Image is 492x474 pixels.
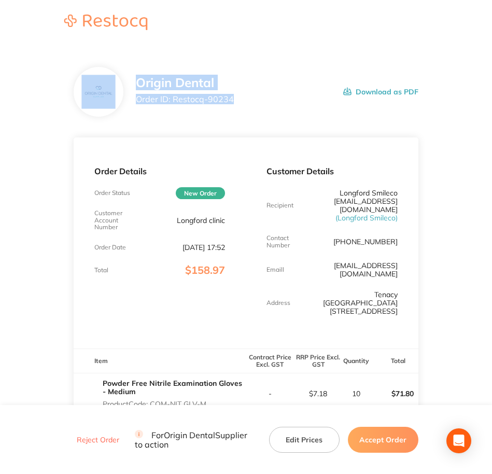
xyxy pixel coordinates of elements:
[266,266,284,273] p: Emaill
[311,189,398,222] p: Longford Smileco [EMAIL_ADDRESS][DOMAIN_NAME]
[135,429,257,449] p: For Origin Dental Supplier to action
[266,299,290,306] p: Address
[94,189,130,197] p: Order Status
[185,263,225,276] span: $158.97
[74,435,122,444] button: Reject Order
[176,187,225,199] span: New Order
[343,389,369,398] p: 10
[266,166,397,176] p: Customer Details
[82,75,116,109] img: YzF0MTI4NA
[182,243,225,252] p: [DATE] 17:52
[446,428,471,453] div: Open Intercom Messenger
[266,234,310,249] p: Contact Number
[74,349,246,373] th: Item
[370,349,418,373] th: Total
[103,379,242,396] a: Powder Free Nitrile Examination Gloves - Medium
[94,166,225,176] p: Order Details
[294,389,342,398] p: $7.18
[348,426,418,452] button: Accept Order
[136,76,234,90] h2: Origin Dental
[103,400,246,408] p: Product Code: COM-NIT GLV-M
[177,216,225,225] p: Longford clinic
[266,202,293,209] p: Recipient
[294,349,342,373] th: RRP Price Excl. GST
[334,261,398,278] a: [EMAIL_ADDRESS][DOMAIN_NAME]
[311,290,398,315] p: Tenacy [GEOGRAPHIC_DATA][STREET_ADDRESS]
[333,238,398,246] p: [PHONE_NUMBER]
[246,389,293,398] p: -
[54,15,158,30] img: Restocq logo
[94,210,138,231] p: Customer Account Number
[136,94,234,104] p: Order ID: Restocq- 90234
[371,381,418,406] p: $71.80
[269,426,340,452] button: Edit Prices
[54,15,158,32] a: Restocq logo
[342,349,370,373] th: Quantity
[94,244,126,251] p: Order Date
[246,349,294,373] th: Contract Price Excl. GST
[335,213,398,222] span: ( Longford Smileco )
[343,76,418,108] button: Download as PDF
[94,267,108,274] p: Total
